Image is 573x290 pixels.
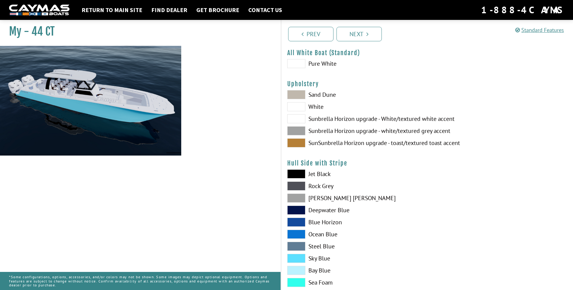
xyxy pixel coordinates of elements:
label: Pure White [287,59,421,68]
label: Sunbrella Horizon upgrade - white/textured grey accent [287,126,421,135]
h1: My - 44 CT [9,25,266,38]
label: Blue Horizon [287,218,421,227]
a: Prev [288,27,333,41]
label: White [287,102,421,111]
label: Sea Foam [287,278,421,287]
img: white-logo-c9c8dbefe5ff5ceceb0f0178aa75bf4bb51f6bca0971e226c86eb53dfe498488.png [9,5,69,16]
label: Ocean Blue [287,230,421,239]
a: Get Brochure [193,6,242,14]
a: Contact Us [245,6,285,14]
a: Standard Features [515,27,564,33]
div: 1-888-4CAYMAS [481,3,564,17]
h4: Upholstery [287,80,567,88]
label: Sand Dune [287,90,421,99]
label: Deepwater Blue [287,206,421,215]
p: *Some configurations, options, accessories, and/or colors may not be shown. Some images may depic... [9,272,272,290]
label: Sunbrella Horizon upgrade - White/textured white accent [287,114,421,123]
a: Return to main site [79,6,145,14]
label: [PERSON_NAME] [PERSON_NAME] [287,194,421,203]
label: Rock Grey [287,181,421,191]
label: Steel Blue [287,242,421,251]
h4: All White Boat (Standard) [287,49,567,57]
h4: Hull Side with Stripe [287,159,567,167]
label: Bay Blue [287,266,421,275]
label: SunSunbrella Horizon upgrade - toast/textured toast accent [287,138,421,147]
label: Sky Blue [287,254,421,263]
label: Jet Black [287,169,421,178]
a: Next [336,27,382,41]
a: Find Dealer [148,6,190,14]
